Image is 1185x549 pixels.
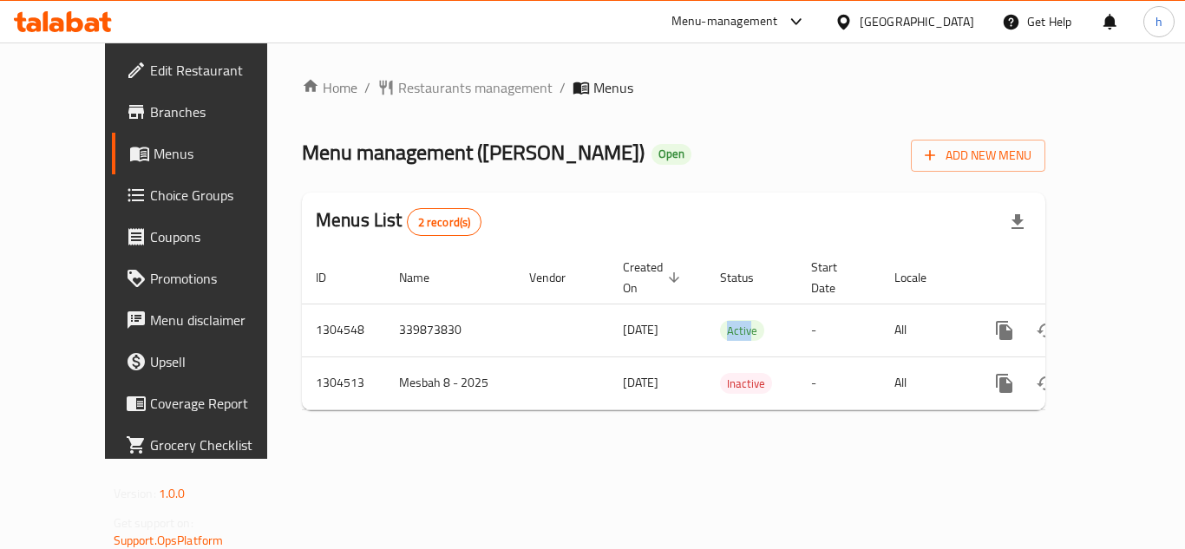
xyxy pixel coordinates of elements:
a: Coupons [112,216,303,258]
div: Inactive [720,373,772,394]
td: 1304513 [302,356,385,409]
button: Change Status [1025,310,1067,351]
div: Export file [997,201,1038,243]
span: Start Date [811,257,860,298]
span: Menus [593,77,633,98]
a: Edit Restaurant [112,49,303,91]
td: Mesbah 8 - 2025 [385,356,515,409]
span: Choice Groups [150,185,289,206]
div: Total records count [407,208,482,236]
button: Change Status [1025,363,1067,404]
span: Add New Menu [925,145,1031,167]
span: 2 record(s) [408,214,481,231]
a: Restaurants management [377,77,553,98]
span: Locale [894,267,949,288]
span: Menu disclaimer [150,310,289,330]
div: Active [720,320,764,341]
a: Menus [112,133,303,174]
th: Actions [970,252,1164,304]
span: Branches [150,101,289,122]
span: Inactive [720,374,772,394]
a: Choice Groups [112,174,303,216]
span: Edit Restaurant [150,60,289,81]
span: Name [399,267,452,288]
span: Promotions [150,268,289,289]
div: Menu-management [671,11,778,32]
table: enhanced table [302,252,1164,410]
div: Open [651,144,691,165]
span: Menus [154,143,289,164]
a: Home [302,77,357,98]
span: ID [316,267,349,288]
a: Promotions [112,258,303,299]
span: Status [720,267,776,288]
li: / [560,77,566,98]
span: Coupons [150,226,289,247]
td: - [797,356,881,409]
span: Grocery Checklist [150,435,289,455]
span: Coverage Report [150,393,289,414]
span: Active [720,321,764,341]
a: Coverage Report [112,382,303,424]
span: Menu management ( [PERSON_NAME] ) [302,133,645,172]
button: more [984,310,1025,351]
span: Upsell [150,351,289,372]
h2: Menus List [316,207,481,236]
span: [DATE] [623,371,658,394]
td: 339873830 [385,304,515,356]
span: Created On [623,257,685,298]
td: 1304548 [302,304,385,356]
button: more [984,363,1025,404]
a: Upsell [112,341,303,382]
span: Vendor [529,267,588,288]
td: All [881,356,970,409]
td: - [797,304,881,356]
td: All [881,304,970,356]
span: [DATE] [623,318,658,341]
span: h [1156,12,1162,31]
button: Add New Menu [911,140,1045,172]
a: Branches [112,91,303,133]
span: Version: [114,482,156,505]
li: / [364,77,370,98]
span: Open [651,147,691,161]
span: 1.0.0 [159,482,186,505]
span: Get support on: [114,512,193,534]
span: Restaurants management [398,77,553,98]
div: [GEOGRAPHIC_DATA] [860,12,974,31]
a: Grocery Checklist [112,424,303,466]
nav: breadcrumb [302,77,1045,98]
a: Menu disclaimer [112,299,303,341]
